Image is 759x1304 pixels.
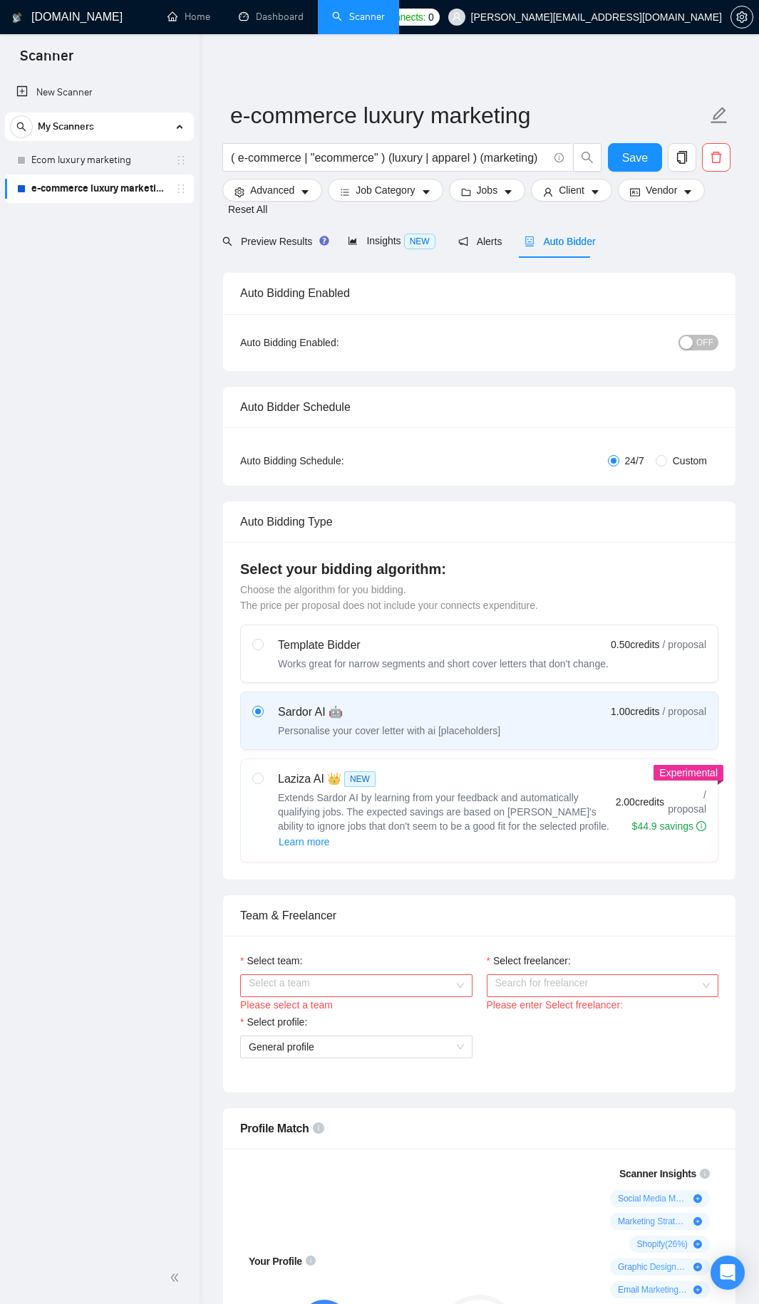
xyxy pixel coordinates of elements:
button: search [573,143,601,172]
div: Template Bidder [278,637,609,654]
span: 24/7 [619,453,650,469]
span: Advanced [250,182,294,198]
h4: Select your bidding algorithm: [240,559,718,579]
span: Your Profile [249,1256,302,1267]
span: Custom [667,453,713,469]
span: info-circle [700,1169,710,1179]
div: $44.9 savings [632,819,706,833]
span: Choose the algorithm for you bidding. The price per proposal does not include your connects expen... [240,584,538,611]
span: Client [559,182,584,198]
a: dashboardDashboard [239,11,304,23]
span: user [452,12,462,22]
span: area-chart [348,236,358,246]
button: Laziza AI NEWExtends Sardor AI by learning from your feedback and automatically qualifying jobs. ... [278,833,331,850]
span: bars [340,187,350,197]
span: plus-circle [693,1194,702,1203]
span: info-circle [554,153,564,162]
img: logo [12,6,22,29]
span: edit [710,106,728,125]
span: info-circle [313,1122,324,1134]
a: setting [730,11,753,23]
label: Select team: [240,953,302,969]
span: plus-circle [693,1263,702,1271]
span: caret-down [683,187,693,197]
span: / proposal [663,637,706,652]
button: folderJobscaret-down [449,179,526,202]
span: holder [175,155,187,166]
span: NEW [344,771,376,787]
span: 0.50 credits [611,637,659,652]
span: notification [458,236,468,246]
div: Open Intercom Messenger [711,1256,745,1290]
span: robot [525,236,535,246]
button: userClientcaret-down [531,179,612,202]
div: Sardor AI 🤖 [278,704,500,721]
span: Profile Match [240,1122,309,1135]
span: NEW [404,234,435,249]
span: Preview Results [222,236,325,247]
span: search [11,122,32,132]
a: Ecom luxury marketing [31,146,167,174]
button: search [10,115,33,138]
span: Select profile: [247,1014,307,1030]
li: New Scanner [5,78,194,107]
span: Connects: [383,9,425,25]
button: idcardVendorcaret-down [618,179,705,202]
span: Save [622,149,648,167]
span: Email Marketing ( 18 %) [618,1284,688,1295]
span: plus-circle [693,1217,702,1226]
div: Auto Bidder Schedule [240,387,718,427]
button: settingAdvancedcaret-down [222,179,322,202]
div: Please enter Select freelancer: [487,997,719,1013]
span: holder [175,183,187,194]
span: Auto Bidder [525,236,595,247]
span: / proposal [667,788,706,816]
button: barsJob Categorycaret-down [328,179,443,202]
button: setting [730,6,753,28]
span: setting [234,187,244,197]
div: Personalise your cover letter with ai [placeholders] [278,724,500,738]
span: Insights [348,235,435,246]
span: Jobs [477,182,498,198]
span: plus-circle [693,1285,702,1294]
span: My Scanners [38,113,94,141]
span: caret-down [421,187,431,197]
input: Search Freelance Jobs... [231,149,548,167]
input: Select freelancer: [495,975,701,996]
div: Please select a team [240,997,473,1013]
a: e-commerce luxury marketing [31,174,167,203]
span: Alerts [458,236,502,247]
a: searchScanner [332,11,385,23]
div: Works great for narrow segments and short cover letters that don't change. [278,657,609,671]
span: folder [461,187,471,197]
button: copy [668,143,696,172]
span: Shopify ( 26 %) [637,1238,688,1250]
span: setting [731,11,753,23]
button: delete [702,143,730,172]
span: 👑 [327,771,341,788]
span: General profile [249,1041,314,1053]
span: Vendor [646,182,677,198]
span: OFF [696,335,713,350]
span: caret-down [503,187,513,197]
span: search [574,151,601,164]
div: Auto Bidding Type [240,501,718,542]
span: search [222,236,232,246]
span: idcard [630,187,640,197]
span: Scanner Insights [619,1169,696,1179]
span: 1.00 credits [611,704,659,719]
span: Extends Sardor AI by learning from your feedback and automatically qualifying jobs. The expected ... [278,792,609,847]
span: user [543,187,553,197]
span: / proposal [663,704,706,719]
span: plus-circle [693,1240,702,1248]
span: info-circle [306,1256,316,1266]
button: Save [608,143,662,172]
div: Auto Bidding Schedule: [240,453,400,469]
span: copy [668,151,696,164]
label: Select freelancer: [487,953,571,969]
span: Learn more [279,834,330,850]
a: Reset All [228,202,267,217]
div: Team & Freelancer [240,895,718,936]
span: info-circle [696,821,706,831]
span: Marketing Strategy ( 28 %) [618,1216,688,1227]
